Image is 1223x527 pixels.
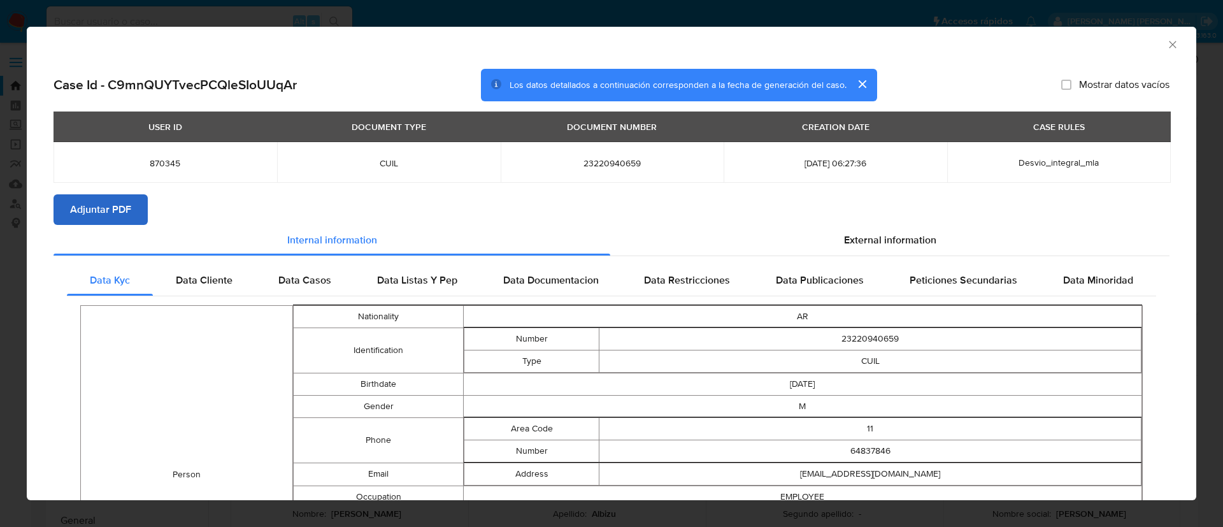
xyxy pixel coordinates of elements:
[739,157,932,169] span: [DATE] 06:27:36
[344,116,434,138] div: DOCUMENT TYPE
[90,273,130,287] span: Data Kyc
[54,194,148,225] button: Adjuntar PDF
[278,273,331,287] span: Data Casos
[599,417,1141,440] td: 11
[599,328,1141,350] td: 23220940659
[599,463,1141,485] td: [EMAIL_ADDRESS][DOMAIN_NAME]
[847,69,877,99] button: cerrar
[294,328,463,373] td: Identification
[294,486,463,508] td: Occupation
[1079,78,1169,91] span: Mostrar datos vacíos
[599,440,1141,462] td: 64837846
[67,265,1156,296] div: Detailed internal info
[910,273,1017,287] span: Peticiones Secundarias
[516,157,709,169] span: 23220940659
[464,463,599,485] td: Address
[599,350,1141,372] td: CUIL
[294,373,463,395] td: Birthdate
[141,116,190,138] div: USER ID
[54,225,1169,256] div: Detailed info
[292,157,485,169] span: CUIL
[794,116,877,138] div: CREATION DATE
[1166,38,1178,50] button: Cerrar ventana
[464,350,599,372] td: Type
[463,373,1141,395] td: [DATE]
[287,233,377,247] span: Internal information
[176,273,232,287] span: Data Cliente
[1026,116,1092,138] div: CASE RULES
[1061,80,1071,90] input: Mostrar datos vacíos
[463,395,1141,417] td: M
[294,417,463,463] td: Phone
[644,273,730,287] span: Data Restricciones
[54,76,297,93] h2: Case Id - C9mnQUYTvecPCQleSIoUUqAr
[1019,156,1099,169] span: Desvio_integral_mla
[559,116,664,138] div: DOCUMENT NUMBER
[463,305,1141,328] td: AR
[294,395,463,417] td: Gender
[464,417,599,440] td: Area Code
[510,78,847,91] span: Los datos detallados a continuación corresponden a la fecha de generación del caso.
[844,233,936,247] span: External information
[464,328,599,350] td: Number
[69,157,262,169] span: 870345
[294,463,463,486] td: Email
[294,305,463,328] td: Nationality
[70,196,131,224] span: Adjuntar PDF
[27,27,1196,500] div: closure-recommendation-modal
[776,273,864,287] span: Data Publicaciones
[463,486,1141,508] td: EMPLOYEE
[377,273,457,287] span: Data Listas Y Pep
[1063,273,1133,287] span: Data Minoridad
[464,440,599,462] td: Number
[503,273,599,287] span: Data Documentacion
